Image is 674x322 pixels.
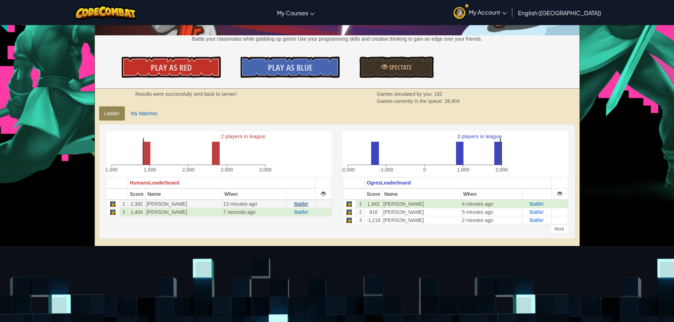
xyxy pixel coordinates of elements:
[223,208,287,216] td: 7 seconds ago
[341,167,355,172] text: -2,000
[95,35,580,42] p: Battle your classmates while gobbling up gems! Use your programming skills and creative thinking ...
[120,208,128,216] td: 2
[126,106,163,121] a: My Matches
[223,200,287,208] td: 13 minutes ago
[530,209,544,215] a: Battle!
[342,216,356,224] td: Python
[342,208,356,216] td: Python
[75,5,137,20] img: CodeCombat logo
[457,167,469,172] text: 1,000
[105,167,117,172] text: 1,000
[530,201,544,207] a: Battle!
[365,200,382,208] td: 1,942
[356,216,365,224] td: 3
[120,200,128,208] td: 1
[356,208,365,216] td: 2
[294,209,308,215] a: Battle!
[518,9,601,17] span: English ([GEOGRAPHIC_DATA])
[423,167,426,172] text: 0
[461,216,522,224] td: 2 minutes ago
[145,200,222,208] td: [PERSON_NAME]
[495,167,508,172] text: 2,000
[551,225,568,233] div: More
[99,106,125,121] a: Ladder
[128,200,145,208] td: 2,392
[136,91,237,97] strong: Results were successfully sent back to server!
[377,98,444,104] span: Games currently in the queue:
[461,188,522,200] th: When
[277,9,308,17] span: My Courses
[223,188,287,200] th: When
[356,200,365,208] td: 1
[444,98,460,104] span: 28,404
[461,200,522,208] td: 4 minutes ago
[106,200,120,208] td: Python
[469,8,507,16] span: My Account
[377,91,434,97] span: Games simulated by you:
[461,208,522,216] td: 5 minutes ago
[365,188,382,200] th: Score
[342,200,356,208] td: Python
[128,188,145,200] th: Score
[220,167,233,172] text: 2,500
[382,188,461,200] th: Name
[367,180,381,186] span: Ogres
[221,133,265,139] text: 2 players in league
[268,62,312,73] span: Play As Blue
[454,7,465,19] img: avatar
[128,208,145,216] td: 1,404
[273,3,318,22] a: My Courses
[182,167,194,172] text: 2,000
[365,208,382,216] td: 816
[151,62,192,73] span: Play As Red
[130,180,149,186] span: Humans
[379,167,393,172] text: -1,000
[382,216,461,224] td: [PERSON_NAME]
[450,1,510,24] a: My Account
[294,201,308,207] a: Battle!
[145,188,222,200] th: Name
[457,133,502,139] text: 3 players in league
[359,57,434,78] a: Spectate
[259,167,271,172] text: 3,000
[382,200,461,208] td: [PERSON_NAME]
[106,208,120,216] td: Python
[381,180,411,186] span: Leaderboard
[388,63,412,72] span: Spectate
[144,167,156,172] text: 1,500
[434,91,442,97] span: 192
[382,208,461,216] td: [PERSON_NAME]
[145,208,222,216] td: [PERSON_NAME]
[514,3,605,22] a: English ([GEOGRAPHIC_DATA])
[149,180,179,186] span: Leaderboard
[365,216,382,224] td: -1,218
[530,217,544,223] a: Battle!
